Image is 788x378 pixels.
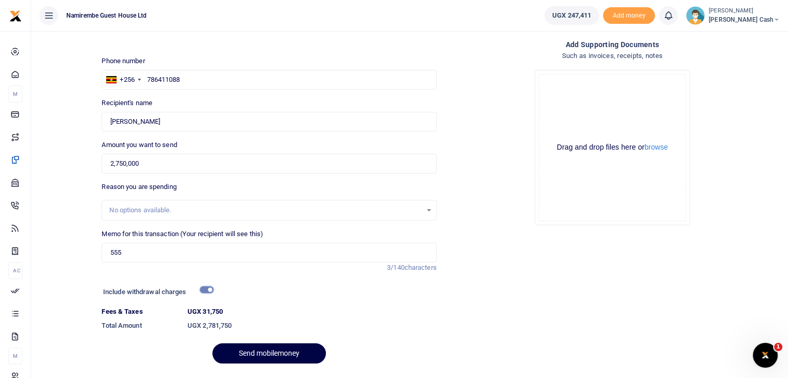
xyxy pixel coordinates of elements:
label: Amount you want to send [102,140,177,150]
input: Enter phone number [102,70,436,90]
span: UGX 247,411 [552,10,591,21]
span: Add money [603,7,655,24]
span: characters [405,264,437,271]
img: logo-small [9,10,22,22]
li: M [8,85,22,103]
a: logo-small logo-large logo-large [9,11,22,19]
img: profile-user [686,6,705,25]
span: [PERSON_NAME] Cash [709,15,780,24]
label: Phone number [102,56,145,66]
a: Add money [603,11,655,19]
a: profile-user [PERSON_NAME] [PERSON_NAME] Cash [686,6,780,25]
span: Namirembe Guest House Ltd [62,11,151,20]
label: Memo for this transaction (Your recipient will see this) [102,229,263,239]
label: Reason you are spending [102,182,176,192]
div: Drag and drop files here or [539,142,685,152]
h4: Add supporting Documents [445,39,780,50]
li: Toup your wallet [603,7,655,24]
div: Uganda: +256 [102,70,144,89]
iframe: Intercom live chat [753,343,778,368]
li: Wallet ballance [540,6,603,25]
li: Ac [8,262,22,279]
input: Enter extra information [102,243,436,263]
h6: Include withdrawal charges [103,288,209,296]
a: UGX 247,411 [545,6,599,25]
input: UGX [102,154,436,173]
button: Send mobilemoney [212,343,326,364]
small: [PERSON_NAME] [709,7,780,16]
dt: Fees & Taxes [97,307,183,317]
h4: Such as invoices, receipts, notes [445,50,780,62]
h6: UGX 2,781,750 [188,322,437,330]
label: Recipient's name [102,98,152,108]
label: UGX 31,750 [188,307,223,317]
div: +256 [120,75,134,85]
span: 3/140 [387,264,405,271]
button: browse [644,143,668,151]
h6: Total Amount [102,322,179,330]
span: 1 [774,343,782,351]
div: File Uploader [535,70,690,225]
div: No options available. [109,205,421,215]
li: M [8,347,22,365]
input: MTN & Airtel numbers are validated [102,112,436,132]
